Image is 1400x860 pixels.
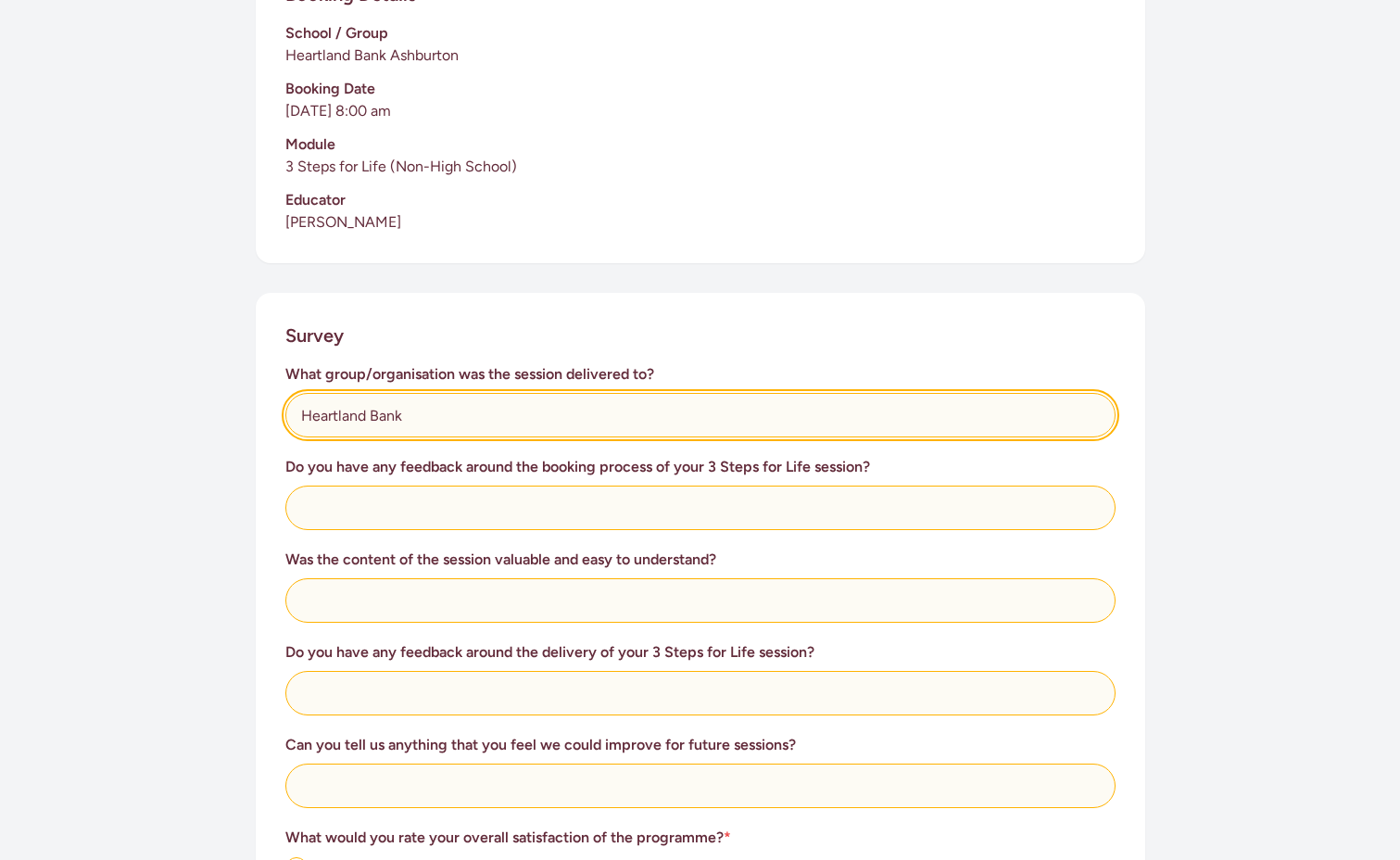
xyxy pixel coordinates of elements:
[285,100,1116,122] p: [DATE] 8:00 am
[285,641,1116,664] h3: Do you have any feedback around the delivery of your 3 Steps for Life session?
[285,549,1116,571] h3: Was the content of the session valuable and easy to understand?
[285,156,1116,178] p: 3 Steps for Life (Non-High School)
[285,44,1116,67] p: Heartland Bank Ashburton
[285,322,344,348] h2: Survey
[285,827,1116,849] h3: What would you rate your overall satisfaction of the programme?
[285,456,1116,478] h3: Do you have any feedback around the booking process of your 3 Steps for Life session?
[285,78,1116,100] h3: Booking Date
[285,22,1116,44] h3: School / Group
[285,734,1116,756] h3: Can you tell us anything that you feel we could improve for future sessions?
[285,211,1116,234] p: [PERSON_NAME]
[285,133,1116,156] h3: Module
[285,189,1116,211] h3: Educator
[285,363,1116,386] h3: What group/organisation was the session delivered to?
